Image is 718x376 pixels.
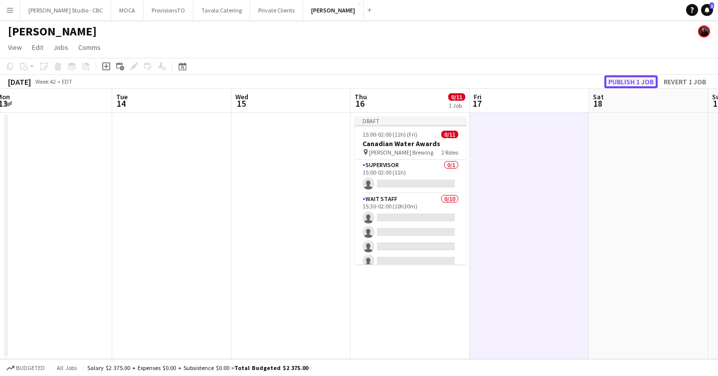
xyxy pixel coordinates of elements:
[472,98,482,109] span: 17
[355,193,466,358] app-card-role: Wait Staff0/1015:30-02:00 (10h30m)
[144,0,193,20] button: ProvisionsTO
[604,75,658,88] button: Publish 1 job
[441,131,458,138] span: 0/11
[449,102,465,109] div: 1 Job
[353,98,367,109] span: 16
[8,43,22,52] span: View
[593,92,604,101] span: Sat
[474,92,482,101] span: Fri
[20,0,111,20] button: [PERSON_NAME] Studio - CBC
[710,2,714,9] span: 1
[369,149,433,156] span: [PERSON_NAME] Brewing
[355,117,466,125] div: Draft
[28,41,47,54] a: Edit
[660,75,710,88] button: Revert 1 job
[235,92,248,101] span: Wed
[116,92,128,101] span: Tue
[355,117,466,264] app-job-card: Draft15:00-02:00 (11h) (Fri)0/11Canadian Water Awards [PERSON_NAME] Brewing2 RolesSupervisor0/115...
[74,41,105,54] a: Comms
[355,160,466,193] app-card-role: Supervisor0/115:00-02:00 (11h)
[87,364,308,372] div: Salary $2 375.00 + Expenses $0.00 + Subsistence $0.00 =
[53,43,68,52] span: Jobs
[78,43,101,52] span: Comms
[8,24,97,39] h1: [PERSON_NAME]
[355,92,367,101] span: Thu
[250,0,303,20] button: Private Clients
[32,43,43,52] span: Edit
[591,98,604,109] span: 18
[4,41,26,54] a: View
[49,41,72,54] a: Jobs
[362,131,417,138] span: 15:00-02:00 (11h) (Fri)
[701,4,713,16] a: 1
[5,363,46,374] button: Budgeted
[8,77,31,87] div: [DATE]
[62,78,72,85] div: EDT
[441,149,458,156] span: 2 Roles
[303,0,363,20] button: [PERSON_NAME]
[33,78,58,85] span: Week 42
[234,364,308,372] span: Total Budgeted $2 375.00
[193,0,250,20] button: Tavola Catering
[115,98,128,109] span: 14
[355,139,466,148] h3: Canadian Water Awards
[698,25,710,37] app-user-avatar: Sidnei Moura
[111,0,144,20] button: MOCA
[448,93,465,101] span: 0/11
[55,364,79,372] span: All jobs
[234,98,248,109] span: 15
[16,365,45,372] span: Budgeted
